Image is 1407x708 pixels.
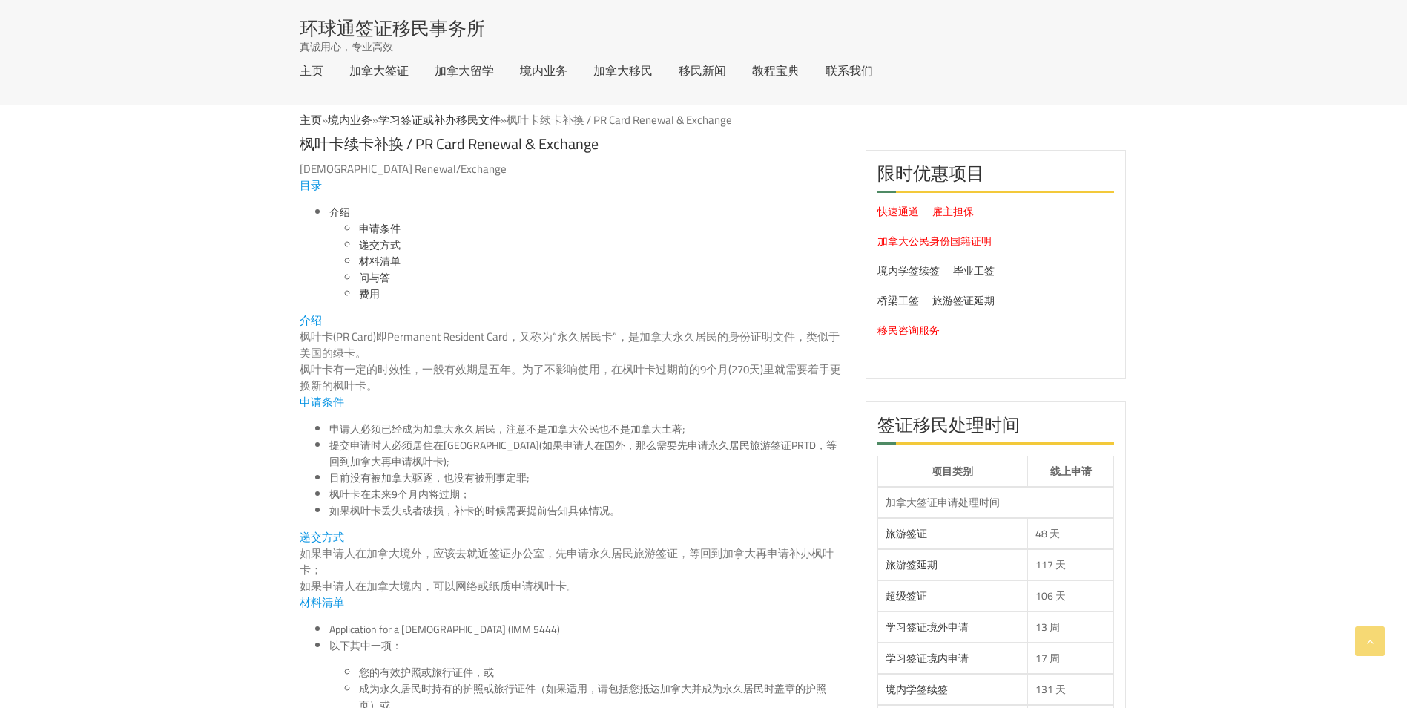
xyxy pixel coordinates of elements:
th: 项目类别 [877,456,1027,487]
span: 递交方式 [300,526,344,548]
a: 学习签证境内申请 [886,649,969,668]
a: 快速通道 [877,202,919,221]
a: 学习签证或补办移民文件 [378,109,501,131]
p: 如果申请人在加拿大境外，应该去就近签证办公室，先申请永久居民旅游签证，等回到加拿大再申请补办枫叶卡； [300,545,843,578]
a: 加拿大移民 [593,65,653,76]
span: 介绍 [300,309,322,331]
a: 境内业务 [520,65,567,76]
li: 枫叶卡在未来9个月内将过期； [329,486,843,502]
li: Application for a [DEMOGRAPHIC_DATA] (IMM 5444) [329,621,843,637]
a: 主页 [300,109,322,131]
span: 申请条件 [300,391,344,413]
a: 加拿大签证 [349,65,409,76]
a: 雇主担保 [932,202,974,221]
p: 枫叶卡有一定的时效性，一般有效期是五年。为了不影响使用，在枫叶卡过期前的9个月(270天)里就需要着手更换新的枫叶卡。 [300,361,843,394]
span: 枫叶卡续卡补换 / PR Card Renewal & Exchange [507,109,732,131]
a: 毕业工签 [953,261,995,281]
span: 材料清单 [300,591,344,613]
a: 移民咨询服务 [877,321,940,340]
li: 您的有效护照或旅行证件，或 [359,664,843,681]
span: » [328,109,732,131]
li: 如果枫叶卡丢失或者破损，补卡的时候需要提前告知具体情况。 [329,502,843,519]
td: 48 天 [1027,518,1115,549]
p: [DEMOGRAPHIC_DATA] Renewal/Exchange [300,161,843,177]
a: 移民新闻 [679,65,726,76]
a: 主页 [300,65,323,76]
p: 枫叶卡(PR Card)即Permanent Resident Card，又称为“永久居民卡”，是加拿大永久居民的身份证明文件，类似于美国的绿卡。 [300,329,843,361]
p: 如果申请人在加拿大境内，可以网络或纸质申请枫叶卡。 [300,578,843,594]
a: 申请条件 [359,219,401,238]
td: 13 周 [1027,612,1115,643]
td: 131 天 [1027,674,1115,705]
a: 境内学签续签 [886,680,948,699]
h2: 限时优惠项目 [877,162,1115,193]
h1: 枫叶卡续卡补换 / PR Card Renewal & Exchange [300,128,843,152]
a: 旅游签延期 [886,555,938,574]
a: 材料清单 [359,252,401,271]
a: 境内业务 [328,109,372,131]
div: 加拿大签证申请处理时间 [886,495,1107,510]
a: 费用 [359,284,380,304]
a: 加拿大留学 [435,65,494,76]
a: 学习签证境外申请 [886,617,969,637]
a: 联系我们 [826,65,873,76]
a: Go to Top [1355,626,1385,656]
a: 超级签证 [886,586,927,606]
td: 17 周 [1027,643,1115,674]
span: » [378,109,732,131]
span: 真诚用心，专业高效 [300,39,393,54]
a: 旅游签证 [886,524,927,543]
a: 递交方式 [359,235,401,255]
a: 桥梁工签 [877,291,919,310]
a: 介绍 [329,203,350,222]
span: 目录 [300,174,322,196]
li: 以下其中一项： [329,637,843,654]
td: 106 天 [1027,580,1115,612]
a: 教程宝典 [752,65,800,76]
li: 提交申请时人必须居住在[GEOGRAPHIC_DATA](如果申请人在国外，那么需要先申请永久居民旅游签证PRTD，等回到加拿大再申请枫叶卡); [329,437,843,470]
td: 117 天 [1027,549,1115,580]
li: 申请人必须已经成为加拿大永久居民，注意不是加拿大公民也不是加拿大土著; [329,421,843,437]
a: 环球通签证移民事务所 [300,19,485,37]
li: 目前没有被加拿大驱逐，也没有被刑事定罪; [329,470,843,486]
a: 加拿大公民身份国籍证明 [877,232,992,251]
span: » [300,109,732,131]
th: 线上申请 [1027,456,1115,487]
a: 问与答 [359,268,390,287]
a: 境内学签续签 [877,261,940,281]
a: 旅游签证延期 [932,291,995,310]
h2: 签证移民处理时间 [877,413,1115,445]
